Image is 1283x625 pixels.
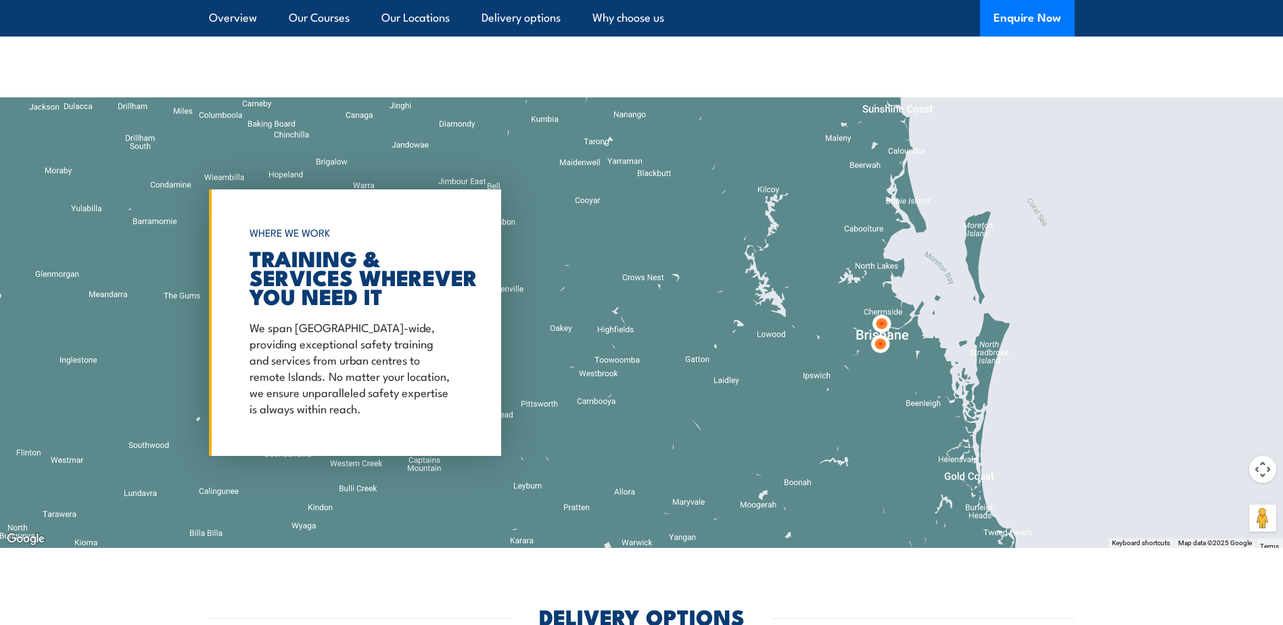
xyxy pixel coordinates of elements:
h6: WHERE WE WORK [250,221,454,245]
h2: TRAINING & SERVICES WHEREVER YOU NEED IT [250,248,454,305]
p: We span [GEOGRAPHIC_DATA]-wide, providing exceptional safety training and services from urban cen... [250,319,454,416]
span: Map data ©2025 Google [1178,539,1252,547]
a: Terms (opens in new tab) [1260,542,1279,550]
button: Map camera controls [1249,456,1276,483]
button: Drag Pegman onto the map to open Street View [1249,505,1276,532]
img: Google [3,530,48,548]
a: Open this area in Google Maps (opens a new window) [3,530,48,548]
button: Keyboard shortcuts [1112,538,1170,548]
